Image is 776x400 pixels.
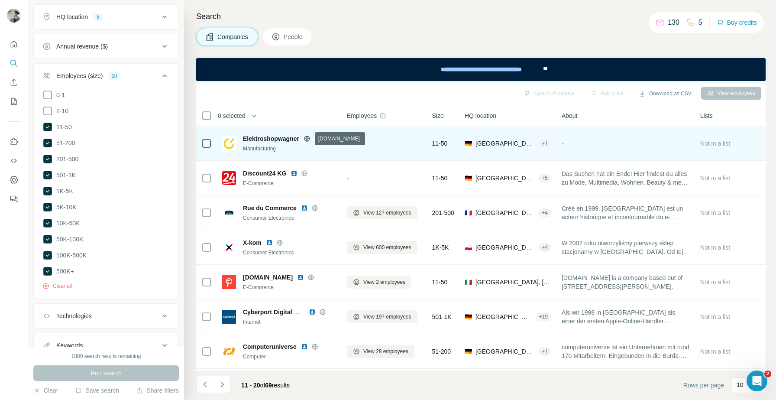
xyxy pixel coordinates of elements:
span: 0-1 [53,91,65,99]
button: Use Surfe API [7,153,21,169]
p: 130 [668,17,679,28]
span: 🇮🇹 [465,278,472,286]
span: Not in a list [700,244,730,251]
span: Lists [700,111,713,120]
span: Not in a list [700,313,730,320]
img: LinkedIn logo [266,239,273,246]
div: Employees (size) [56,72,103,80]
button: Buy credits [717,16,757,29]
span: Not in a list [700,348,730,355]
span: Companies [217,33,249,41]
span: About [562,111,578,120]
span: View 2 employees [363,278,405,286]
span: 🇩🇪 [465,174,472,182]
span: Elektroshopwagner [243,134,299,143]
span: - [562,140,564,147]
img: LinkedIn logo [301,343,308,350]
button: Search [7,55,21,71]
button: Feedback [7,191,21,207]
div: E-Commerce [243,283,336,291]
iframe: Banner [196,58,766,81]
span: 11 - 20 [241,382,260,389]
span: of [260,382,265,389]
span: Not in a list [700,175,730,182]
span: Das Suchen hat ein Ende! Hier findest du alles zu Mode, Multimedia, Wohnen, Beauty & mehr. Entdec... [562,169,690,187]
span: computeruniverse ist ein Unternehmen mit rund 170 Mitarbeitern. Eingebunden in die Burda-Unterneh... [562,343,690,360]
span: Cyberport Digital Outfitters [243,309,321,315]
span: 11-50 [432,139,448,148]
div: Consumer Electronics [243,249,336,257]
button: Save search [75,386,119,395]
div: Consumer Electronics [243,214,336,222]
span: Als wir 1998 in [GEOGRAPHIC_DATA] als einer der ersten Apple-Online-Händler starteten, war das ei... [562,308,690,325]
span: 51-200 [53,139,75,147]
p: 5 [698,17,702,28]
button: Navigate to previous page [196,376,213,393]
button: Technologies [34,306,178,326]
div: Internet [243,318,336,326]
img: LinkedIn logo [301,205,308,211]
p: 10 [737,380,744,389]
span: Not in a list [700,140,730,147]
button: HQ location8 [34,7,178,27]
div: + 1 [538,348,551,355]
h4: Search [196,10,766,23]
img: LinkedIn logo [297,274,304,281]
span: Créé en 1999, [GEOGRAPHIC_DATA] est un acteur historique et incontournable du e-commerce français... [562,204,690,221]
span: View 600 employees [363,244,411,251]
span: 🇩🇪 [465,312,472,321]
div: HQ location [56,13,88,21]
span: Rue du Commerce [243,204,297,212]
div: Computer [243,353,336,361]
img: Logo of Cyberport Digital Outfitters [222,310,236,324]
img: Logo of Computeruniverse [222,345,236,358]
img: Logo of trovaprezzi.it [222,275,236,289]
span: Employees [347,111,377,120]
span: [GEOGRAPHIC_DATA], [GEOGRAPHIC_DATA], [GEOGRAPHIC_DATA] [475,278,551,286]
span: 201-500 [53,155,78,163]
img: Avatar [7,9,21,23]
span: 2-10 [53,107,68,115]
span: 501-1K [53,171,76,179]
img: Logo of X-kom [222,241,236,254]
button: Clear [33,386,58,395]
button: Clear all [42,282,72,290]
div: E-Commerce [243,179,336,187]
img: LinkedIn logo [291,170,297,177]
span: 0 selected [218,111,246,120]
span: Not in a list [700,209,730,216]
span: [GEOGRAPHIC_DATA], [GEOGRAPHIC_DATA] [475,174,535,182]
button: Quick start [7,36,21,52]
div: Annual revenue ($) [56,42,108,51]
img: Logo of Rue du Commerce [222,210,236,215]
span: Not in a list [700,279,730,286]
span: Rows per page [683,381,724,390]
span: 1K-5K [53,187,73,195]
span: 51-200 [432,347,451,356]
span: 1K-5K [432,243,449,252]
span: [GEOGRAPHIC_DATA], [GEOGRAPHIC_DATA] [475,243,535,252]
span: - [347,140,349,147]
button: Navigate to next page [213,376,231,393]
span: 11-50 [53,123,72,131]
button: Enrich CSV [7,75,21,90]
span: Computeruniverse [243,342,297,351]
div: 1880 search results remaining [71,352,141,360]
button: Use Surfe on LinkedIn [7,134,21,150]
span: View 127 employees [363,209,411,217]
button: View 28 employees [347,345,414,358]
div: + 1 [538,140,551,147]
div: + 4 [538,244,551,251]
div: 8 [93,13,103,21]
button: Share filters [136,386,179,395]
div: Technologies [56,312,92,320]
div: Keywords [56,341,83,350]
div: + 5 [538,174,551,182]
span: 501-1K [432,312,452,321]
span: 2 [764,371,771,377]
span: [GEOGRAPHIC_DATA], [GEOGRAPHIC_DATA]|[GEOGRAPHIC_DATA]|Wetteraukreis [475,347,535,356]
iframe: Intercom live chat [747,371,767,391]
span: results [241,382,290,389]
span: 10K-50K [53,219,80,228]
